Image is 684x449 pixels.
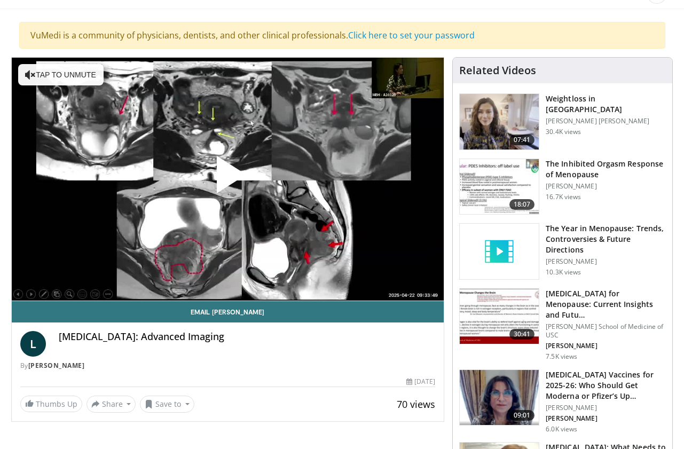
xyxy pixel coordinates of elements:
[546,369,666,401] h3: [MEDICAL_DATA] Vaccines for 2025-26: Who Should Get Moderna or Pfizer’s Up…
[20,396,82,412] a: Thumbs Up
[459,288,666,361] a: 30:41 [MEDICAL_DATA] for Menopause: Current Insights and Futu… [PERSON_NAME] School of Medicine o...
[509,329,535,340] span: 30:41
[546,414,666,423] p: [PERSON_NAME]
[12,301,444,322] a: Email [PERSON_NAME]
[546,223,666,255] h3: The Year in Menopause: Trends, Controversies & Future Directions
[546,342,666,350] p: [PERSON_NAME]
[546,322,666,340] p: [PERSON_NAME] School of Medicine of USC
[59,331,436,343] h4: [MEDICAL_DATA]: Advanced Imaging
[509,199,535,210] span: 18:07
[20,361,436,371] div: By
[546,117,666,125] p: [PERSON_NAME] [PERSON_NAME]
[459,93,666,150] a: 07:41 Weightloss in [GEOGRAPHIC_DATA] [PERSON_NAME] [PERSON_NAME] 30.4K views
[459,159,666,215] a: 18:07 The Inhibited Orgasm Response of Menopause [PERSON_NAME] 16.7K views
[19,22,665,49] div: VuMedi is a community of physicians, dentists, and other clinical professionals.
[546,425,577,434] p: 6.0K views
[546,404,666,412] p: [PERSON_NAME]
[546,159,666,180] h3: The Inhibited Orgasm Response of Menopause
[131,127,324,231] button: Play Video
[459,223,666,280] a: The Year in Menopause: Trends, Controversies & Future Directions [PERSON_NAME] 10.3K views
[20,331,46,357] a: L
[546,193,581,201] p: 16.7K views
[459,64,536,77] h4: Related Videos
[460,224,539,279] img: video_placeholder_short.svg
[87,396,136,413] button: Share
[12,58,444,301] video-js: Video Player
[546,352,577,361] p: 7.5K views
[546,257,666,266] p: [PERSON_NAME]
[459,369,666,434] a: 09:01 [MEDICAL_DATA] Vaccines for 2025-26: Who Should Get Moderna or Pfizer’s Up… [PERSON_NAME] [...
[509,410,535,421] span: 09:01
[18,64,104,85] button: Tap to unmute
[546,288,666,320] h3: [MEDICAL_DATA] for Menopause: Current Insights and Futu…
[397,398,435,411] span: 70 views
[546,128,581,136] p: 30.4K views
[460,289,539,344] img: 47271b8a-94f4-49c8-b914-2a3d3af03a9e.150x105_q85_crop-smart_upscale.jpg
[460,159,539,215] img: 283c0f17-5e2d-42ba-a87c-168d447cdba4.150x105_q85_crop-smart_upscale.jpg
[460,370,539,426] img: 4e370bb1-17f0-4657-a42f-9b995da70d2f.png.150x105_q85_crop-smart_upscale.png
[546,268,581,277] p: 10.3K views
[406,377,435,387] div: [DATE]
[546,182,666,191] p: [PERSON_NAME]
[460,94,539,149] img: 9983fed1-7565-45be-8934-aef1103ce6e2.150x105_q85_crop-smart_upscale.jpg
[28,361,85,370] a: [PERSON_NAME]
[348,29,475,41] a: Click here to set your password
[546,93,666,115] h3: Weightloss in [GEOGRAPHIC_DATA]
[509,135,535,145] span: 07:41
[140,396,194,413] button: Save to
